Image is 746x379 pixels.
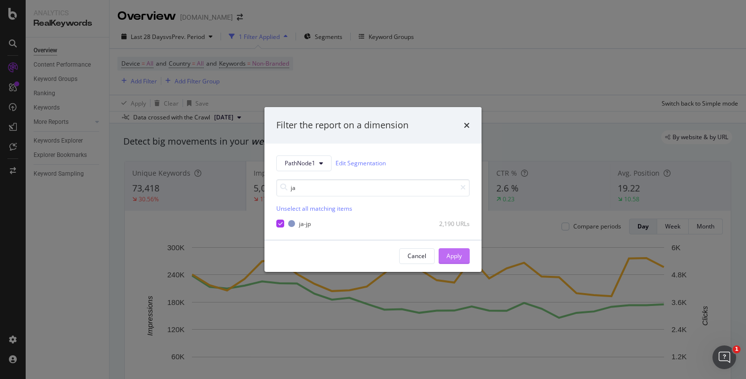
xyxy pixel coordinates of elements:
[276,119,409,132] div: Filter the report on a dimension
[733,345,741,353] span: 1
[276,155,332,171] button: PathNode1
[712,345,736,369] iframe: Intercom live chat
[408,252,426,260] div: Cancel
[276,204,470,213] div: Unselect all matching items
[421,220,470,228] div: 2,190 URLs
[439,248,470,264] button: Apply
[299,220,311,228] div: ja-jp
[399,248,435,264] button: Cancel
[447,252,462,260] div: Apply
[264,107,482,272] div: modal
[464,119,470,132] div: times
[276,179,470,196] input: Search
[336,158,386,168] a: Edit Segmentation
[285,159,315,167] span: PathNode1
